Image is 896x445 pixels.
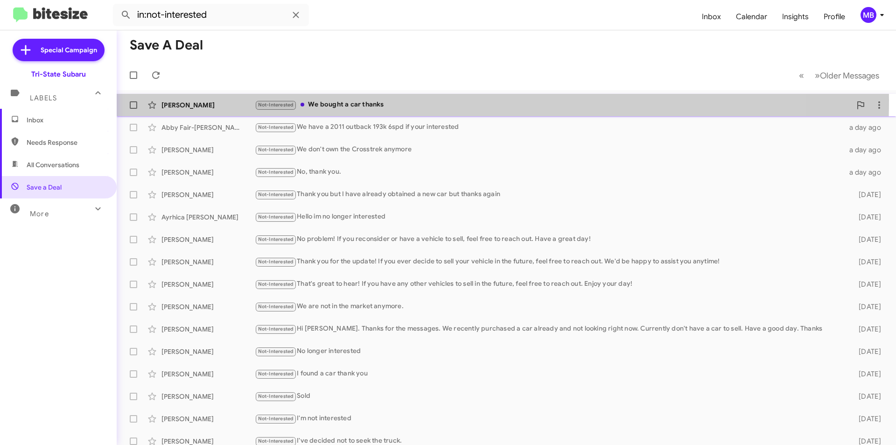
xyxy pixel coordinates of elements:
[775,3,816,30] a: Insights
[844,302,889,311] div: [DATE]
[255,144,844,155] div: We don't own the Crosstrek anymore
[258,169,294,175] span: Not-Interested
[113,4,309,26] input: Search
[161,212,255,222] div: Ayrhica [PERSON_NAME]
[258,236,294,242] span: Not-Interested
[258,191,294,198] span: Not-Interested
[161,369,255,379] div: [PERSON_NAME]
[161,347,255,356] div: [PERSON_NAME]
[844,145,889,155] div: a day ago
[161,325,255,334] div: [PERSON_NAME]
[27,115,106,125] span: Inbox
[161,190,255,199] div: [PERSON_NAME]
[844,325,889,334] div: [DATE]
[844,168,889,177] div: a day ago
[161,100,255,110] div: [PERSON_NAME]
[31,70,86,79] div: Tri-State Subaru
[27,183,62,192] span: Save a Deal
[30,210,49,218] span: More
[255,189,844,200] div: Thank you but I have already obtained a new car but thanks again
[255,279,844,290] div: That's great to hear! If you have any other vehicles to sell in the future, feel free to reach ou...
[844,280,889,289] div: [DATE]
[255,122,844,133] div: We have a 2011 outback 193k 6spd if your interested
[844,257,889,267] div: [DATE]
[255,368,844,379] div: I found a car thank you
[255,324,844,334] div: Hi [PERSON_NAME]. Thanks for the messages. We recently purchased a car already and not looking ri...
[844,392,889,401] div: [DATE]
[793,66,810,85] button: Previous
[255,234,844,245] div: No problem! If you reconsider or have a vehicle to sell, feel free to reach out. Have a great day!
[799,70,804,81] span: «
[258,348,294,354] span: Not-Interested
[255,391,844,402] div: Sold
[258,393,294,399] span: Not-Interested
[258,326,294,332] span: Not-Interested
[258,124,294,130] span: Not-Interested
[794,66,885,85] nav: Page navigation example
[255,413,844,424] div: I'm not interested
[844,212,889,222] div: [DATE]
[27,160,79,170] span: All Conversations
[258,214,294,220] span: Not-Interested
[809,66,885,85] button: Next
[161,145,255,155] div: [PERSON_NAME]
[255,256,844,267] div: Thank you for the update! If you ever decide to sell your vehicle in the future, feel free to rea...
[844,123,889,132] div: a day ago
[27,138,106,147] span: Needs Response
[130,38,203,53] h1: Save a Deal
[258,438,294,444] span: Not-Interested
[255,301,844,312] div: We are not in the market anymore.
[258,371,294,377] span: Not-Interested
[728,3,775,30] a: Calendar
[844,235,889,244] div: [DATE]
[161,280,255,289] div: [PERSON_NAME]
[258,281,294,287] span: Not-Interested
[258,259,294,265] span: Not-Interested
[853,7,886,23] button: MB
[161,123,255,132] div: Abby Fair-[PERSON_NAME]
[815,70,820,81] span: »
[820,71,879,81] span: Older Messages
[258,304,294,310] span: Not-Interested
[258,416,294,422] span: Not-Interested
[161,392,255,401] div: [PERSON_NAME]
[41,45,97,55] span: Special Campaign
[258,147,294,153] span: Not-Interested
[255,346,844,357] div: No longer interested
[161,235,255,244] div: [PERSON_NAME]
[255,212,844,222] div: Hello im no longer interested
[844,190,889,199] div: [DATE]
[844,414,889,424] div: [DATE]
[844,369,889,379] div: [DATE]
[255,167,844,177] div: No, thank you.
[30,94,57,102] span: Labels
[816,3,853,30] a: Profile
[161,257,255,267] div: [PERSON_NAME]
[161,168,255,177] div: [PERSON_NAME]
[844,347,889,356] div: [DATE]
[161,414,255,424] div: [PERSON_NAME]
[255,99,851,110] div: We bought a car thanks
[161,302,255,311] div: [PERSON_NAME]
[694,3,728,30] a: Inbox
[13,39,105,61] a: Special Campaign
[861,7,876,23] div: MB
[258,102,294,108] span: Not-Interested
